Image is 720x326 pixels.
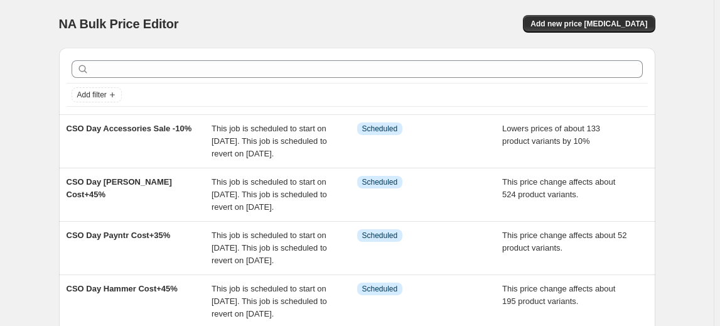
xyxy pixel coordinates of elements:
[59,17,179,31] span: NA Bulk Price Editor
[67,284,178,293] span: CSO Day Hammer Cost+45%
[212,124,327,158] span: This job is scheduled to start on [DATE]. This job is scheduled to revert on [DATE].
[362,177,398,187] span: Scheduled
[523,15,655,33] button: Add new price [MEDICAL_DATA]
[67,231,171,240] span: CSO Day Payntr Cost+35%
[530,19,647,29] span: Add new price [MEDICAL_DATA]
[77,90,107,100] span: Add filter
[212,177,327,212] span: This job is scheduled to start on [DATE]. This job is scheduled to revert on [DATE].
[502,124,600,146] span: Lowers prices of about 133 product variants by 10%
[502,231,627,253] span: This price change affects about 52 product variants.
[67,177,172,199] span: CSO Day [PERSON_NAME] Cost+45%
[362,284,398,294] span: Scheduled
[67,124,192,133] span: CSO Day Accessories Sale -10%
[362,124,398,134] span: Scheduled
[212,231,327,265] span: This job is scheduled to start on [DATE]. This job is scheduled to revert on [DATE].
[362,231,398,241] span: Scheduled
[72,87,122,102] button: Add filter
[502,284,615,306] span: This price change affects about 195 product variants.
[502,177,615,199] span: This price change affects about 524 product variants.
[212,284,327,318] span: This job is scheduled to start on [DATE]. This job is scheduled to revert on [DATE].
